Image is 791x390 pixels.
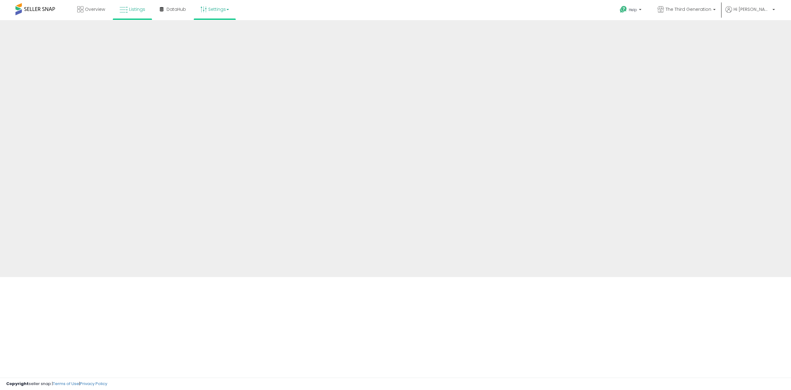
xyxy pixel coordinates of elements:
i: Get Help [620,6,627,13]
span: Hi [PERSON_NAME] [734,6,771,12]
span: DataHub [167,6,186,12]
span: Listings [129,6,145,12]
a: Hi [PERSON_NAME] [725,6,775,20]
span: Overview [85,6,105,12]
span: Help [629,7,637,12]
span: The Third Generation [666,6,711,12]
a: Help [615,1,648,20]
